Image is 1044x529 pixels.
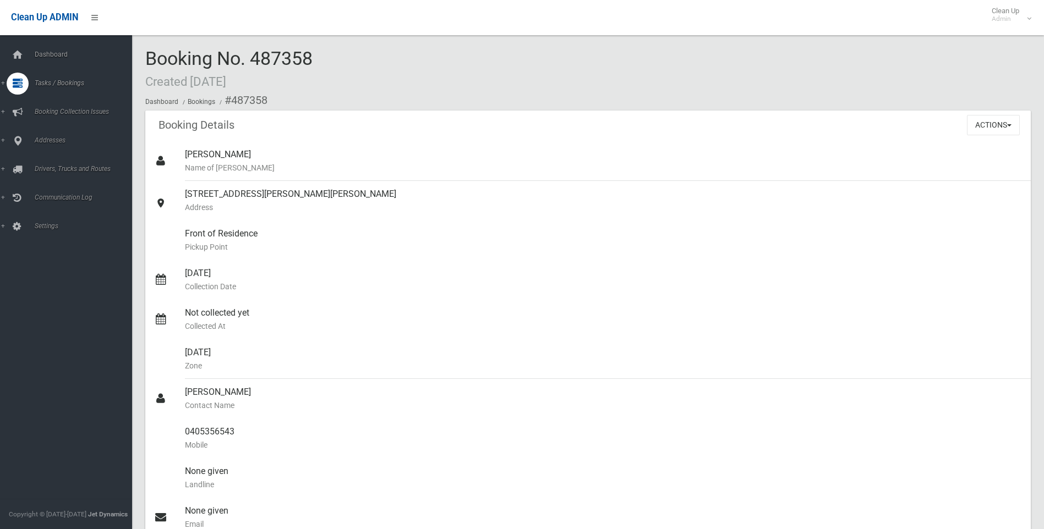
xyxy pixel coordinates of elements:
[185,399,1022,412] small: Contact Name
[11,12,78,23] span: Clean Up ADMIN
[188,98,215,106] a: Bookings
[31,222,140,230] span: Settings
[31,136,140,144] span: Addresses
[217,90,267,111] li: #487358
[145,74,226,89] small: Created [DATE]
[185,300,1022,339] div: Not collected yet
[31,79,140,87] span: Tasks / Bookings
[145,47,313,90] span: Booking No. 487358
[31,108,140,115] span: Booking Collection Issues
[185,280,1022,293] small: Collection Date
[31,165,140,173] span: Drivers, Trucks and Routes
[185,478,1022,491] small: Landline
[185,418,1022,458] div: 0405356543
[185,339,1022,379] div: [DATE]
[185,221,1022,260] div: Front of Residence
[185,359,1022,372] small: Zone
[185,240,1022,254] small: Pickup Point
[967,115,1020,135] button: Actions
[185,260,1022,300] div: [DATE]
[145,98,178,106] a: Dashboard
[88,510,128,518] strong: Jet Dynamics
[185,379,1022,418] div: [PERSON_NAME]
[992,15,1019,23] small: Admin
[185,141,1022,181] div: [PERSON_NAME]
[185,458,1022,498] div: None given
[185,181,1022,221] div: [STREET_ADDRESS][PERSON_NAME][PERSON_NAME]
[31,51,140,58] span: Dashboard
[31,194,140,201] span: Communication Log
[145,114,248,136] header: Booking Details
[185,201,1022,214] small: Address
[986,7,1030,23] span: Clean Up
[185,161,1022,174] small: Name of [PERSON_NAME]
[9,510,86,518] span: Copyright © [DATE]-[DATE]
[185,319,1022,333] small: Collected At
[185,438,1022,451] small: Mobile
